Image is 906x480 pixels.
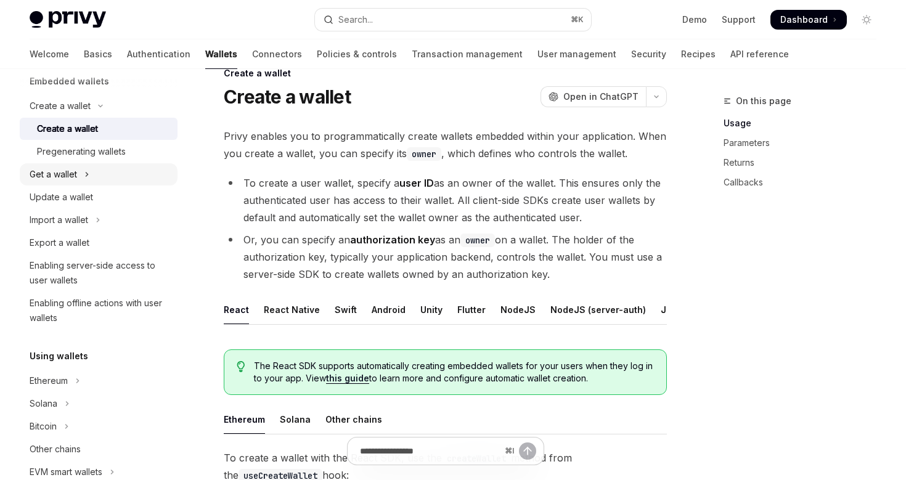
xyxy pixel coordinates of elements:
[20,163,178,185] button: Toggle Get a wallet section
[205,39,237,69] a: Wallets
[500,295,536,324] div: NodeJS
[724,173,886,192] a: Callbacks
[30,213,88,227] div: Import a wallet
[224,86,351,108] h1: Create a wallet
[30,465,102,479] div: EVM smart wallets
[30,396,57,411] div: Solana
[30,419,57,434] div: Bitcoin
[30,349,88,364] h5: Using wallets
[127,39,190,69] a: Authentication
[857,10,876,30] button: Toggle dark mode
[730,39,789,69] a: API reference
[563,91,639,103] span: Open in ChatGPT
[20,370,178,392] button: Toggle Ethereum section
[326,373,369,384] a: this guide
[20,140,178,163] a: Pregenerating wallets
[224,67,667,79] div: Create a wallet
[317,39,397,69] a: Policies & controls
[37,121,98,136] div: Create a wallet
[360,437,500,465] input: Ask a question...
[631,39,666,69] a: Security
[315,9,590,31] button: Open search
[30,190,93,205] div: Update a wallet
[30,373,68,388] div: Ethereum
[460,234,495,247] code: owner
[20,438,178,460] a: Other chains
[264,295,320,324] div: React Native
[30,39,69,69] a: Welcome
[254,360,654,384] span: The React SDK supports automatically creating embedded wallets for your users when they log in to...
[280,405,311,434] div: Solana
[84,39,112,69] a: Basics
[372,295,406,324] div: Android
[407,147,441,161] code: owner
[571,15,584,25] span: ⌘ K
[519,442,536,460] button: Send message
[20,209,178,231] button: Toggle Import a wallet section
[20,186,178,208] a: Update a wallet
[30,11,106,28] img: light logo
[724,113,886,133] a: Usage
[550,295,646,324] div: NodeJS (server-auth)
[20,95,178,117] button: Toggle Create a wallet section
[30,258,170,288] div: Enabling server-side access to user wallets
[30,442,81,457] div: Other chains
[736,94,791,108] span: On this page
[682,14,707,26] a: Demo
[770,10,847,30] a: Dashboard
[224,405,265,434] div: Ethereum
[20,118,178,140] a: Create a wallet
[37,144,126,159] div: Pregenerating wallets
[20,232,178,254] a: Export a wallet
[412,39,523,69] a: Transaction management
[224,231,667,283] li: Or, you can specify an as an on a wallet. The holder of the authorization key, typically your app...
[420,295,443,324] div: Unity
[20,393,178,415] button: Toggle Solana section
[541,86,646,107] button: Open in ChatGPT
[724,153,886,173] a: Returns
[20,292,178,329] a: Enabling offline actions with user wallets
[237,361,245,372] svg: Tip
[338,12,373,27] div: Search...
[30,99,91,113] div: Create a wallet
[780,14,828,26] span: Dashboard
[661,295,682,324] div: Java
[20,254,178,291] a: Enabling server-side access to user wallets
[722,14,756,26] a: Support
[30,235,89,250] div: Export a wallet
[224,128,667,162] span: Privy enables you to programmatically create wallets embedded within your application. When you c...
[325,405,382,434] div: Other chains
[350,234,435,246] strong: authorization key
[252,39,302,69] a: Connectors
[457,295,486,324] div: Flutter
[724,133,886,153] a: Parameters
[399,177,434,189] strong: user ID
[30,167,77,182] div: Get a wallet
[537,39,616,69] a: User management
[224,174,667,226] li: To create a user wallet, specify a as an owner of the wallet. This ensures only the authenticated...
[224,295,249,324] div: React
[335,295,357,324] div: Swift
[30,296,170,325] div: Enabling offline actions with user wallets
[681,39,716,69] a: Recipes
[20,415,178,437] button: Toggle Bitcoin section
